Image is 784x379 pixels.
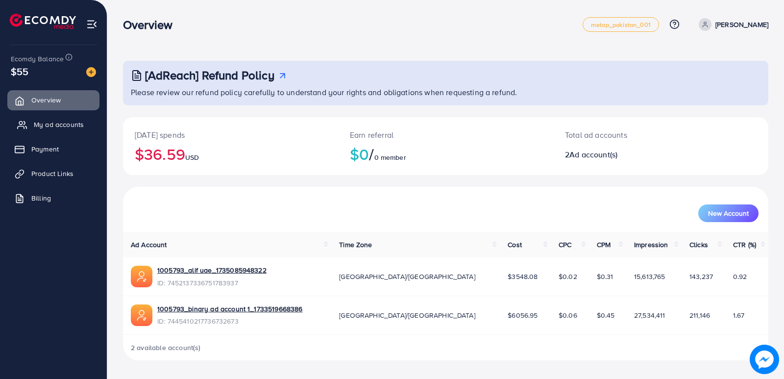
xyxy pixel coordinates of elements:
span: Time Zone [339,240,372,250]
a: Product Links [7,164,99,183]
span: $6056.95 [508,310,538,320]
a: metap_pakistan_001 [583,17,659,32]
span: Billing [31,193,51,203]
span: $55 [11,64,28,78]
span: Clicks [689,240,708,250]
span: Overview [31,95,61,105]
span: 0 member [374,152,406,162]
a: Billing [7,188,99,208]
span: CPM [597,240,611,250]
h3: [AdReach] Refund Policy [145,68,274,82]
p: Please review our refund policy carefully to understand your rights and obligations when requesti... [131,86,762,98]
span: CPC [559,240,571,250]
span: ID: 7445410217736732673 [157,316,303,326]
span: 2 available account(s) [131,343,201,353]
span: 27,534,411 [634,310,665,320]
span: 15,613,765 [634,272,665,281]
img: menu [86,19,98,30]
img: image [750,345,779,374]
span: Payment [31,144,59,154]
img: ic-ads-acc.e4c84228.svg [131,304,152,326]
span: [GEOGRAPHIC_DATA]/[GEOGRAPHIC_DATA] [339,310,475,320]
p: [DATE] spends [135,129,326,141]
p: Earn referral [350,129,541,141]
span: ID: 7452137336751783937 [157,278,267,288]
span: New Account [708,210,749,217]
span: $0.02 [559,272,577,281]
a: [PERSON_NAME] [695,18,768,31]
p: Total ad accounts [565,129,703,141]
span: $3548.08 [508,272,538,281]
span: 143,237 [689,272,713,281]
a: Payment [7,139,99,159]
span: [GEOGRAPHIC_DATA]/[GEOGRAPHIC_DATA] [339,272,475,281]
a: Overview [7,90,99,110]
a: 1005793_binary ad account 1_1733519668386 [157,304,303,314]
button: New Account [698,204,759,222]
span: Cost [508,240,522,250]
span: Impression [634,240,668,250]
img: image [86,67,96,77]
span: Ad account(s) [569,149,617,160]
p: [PERSON_NAME] [715,19,768,30]
a: 1005793_alif uae_1735085948322 [157,265,267,275]
span: My ad accounts [34,120,84,129]
span: Product Links [31,169,73,178]
span: CTR (%) [733,240,756,250]
a: My ad accounts [7,115,99,134]
span: metap_pakistan_001 [591,22,651,28]
h3: Overview [123,18,180,32]
h2: 2 [565,150,703,159]
span: / [369,143,374,165]
span: Ecomdy Balance [11,54,64,64]
span: Ad Account [131,240,167,250]
img: logo [10,14,76,29]
h2: $0 [350,145,541,163]
h2: $36.59 [135,145,326,163]
span: $0.45 [597,310,615,320]
span: 211,146 [689,310,710,320]
img: ic-ads-acc.e4c84228.svg [131,266,152,287]
span: USD [185,152,199,162]
span: $0.31 [597,272,613,281]
span: 0.92 [733,272,747,281]
span: 1.67 [733,310,745,320]
span: $0.06 [559,310,577,320]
